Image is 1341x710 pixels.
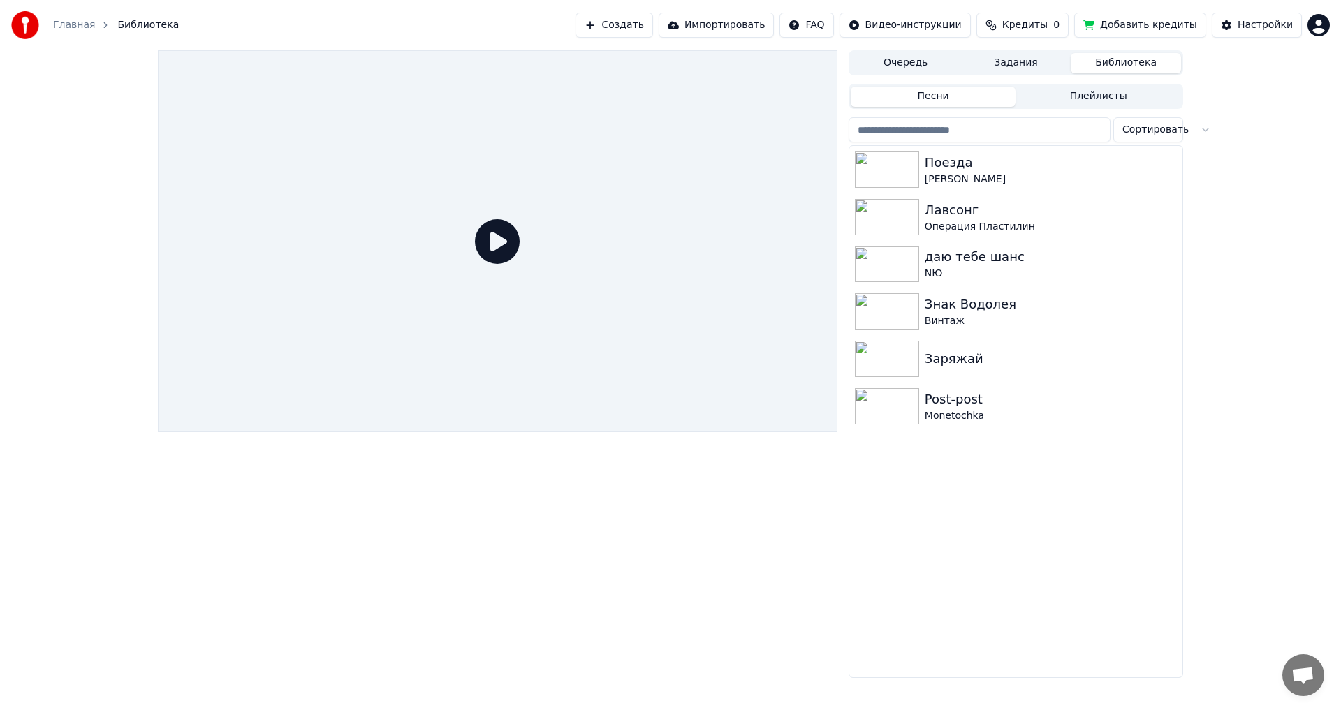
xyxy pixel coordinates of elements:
button: Видео-инструкции [840,13,971,38]
div: Настройки [1238,18,1293,32]
span: 0 [1053,18,1060,32]
nav: breadcrumb [53,18,179,32]
img: youka [11,11,39,39]
div: Заряжай [925,349,1177,369]
button: Библиотека [1071,53,1181,73]
button: Создать [576,13,652,38]
div: Знак Водолея [925,295,1177,314]
a: Открытый чат [1282,654,1324,696]
div: Винтаж [925,314,1177,328]
span: Сортировать [1122,123,1189,137]
button: FAQ [779,13,833,38]
div: Monetochka [925,409,1177,423]
div: Лавсонг [925,200,1177,220]
div: [PERSON_NAME] [925,172,1177,186]
button: Плейлисты [1016,87,1181,107]
span: Библиотека [117,18,179,32]
div: даю тебе шанс [925,247,1177,267]
span: Кредиты [1002,18,1048,32]
button: Настройки [1212,13,1302,38]
div: Post-post [925,390,1177,409]
button: Кредиты0 [976,13,1069,38]
button: Песни [851,87,1016,107]
a: Главная [53,18,95,32]
button: Задания [961,53,1071,73]
button: Очередь [851,53,961,73]
div: Поезда [925,153,1177,172]
button: Добавить кредиты [1074,13,1206,38]
div: NЮ [925,267,1177,281]
div: Операция Пластилин [925,220,1177,234]
button: Импортировать [659,13,775,38]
